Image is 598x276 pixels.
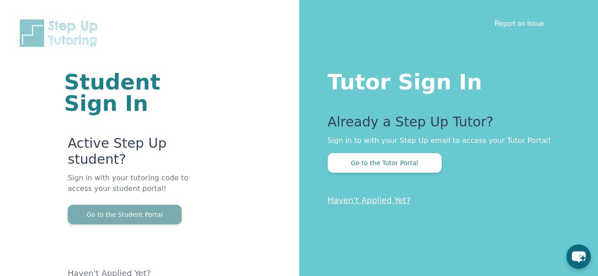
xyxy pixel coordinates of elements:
h1: Tutor Sign In [328,68,563,93]
button: Go to the Student Portal [68,205,182,224]
img: Step Up Tutoring horizontal logo [18,18,103,49]
a: Go to the Tutor Portal [328,158,442,167]
p: Active Step Up student? [68,135,192,173]
button: Go to the Tutor Portal [328,153,442,173]
a: Haven't Applied Yet? [328,195,411,205]
button: chat-button [566,244,591,269]
p: Sign in with your tutoring code to access your student portal! [68,173,192,205]
p: Already a Step Up Tutor? [328,114,563,135]
p: Sign in to with your Step Up email to access your Tutor Portal! [328,135,563,146]
a: Go to the Student Portal [68,210,182,219]
h1: Student Sign In [64,71,192,114]
a: Report an Issue [495,19,544,28]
